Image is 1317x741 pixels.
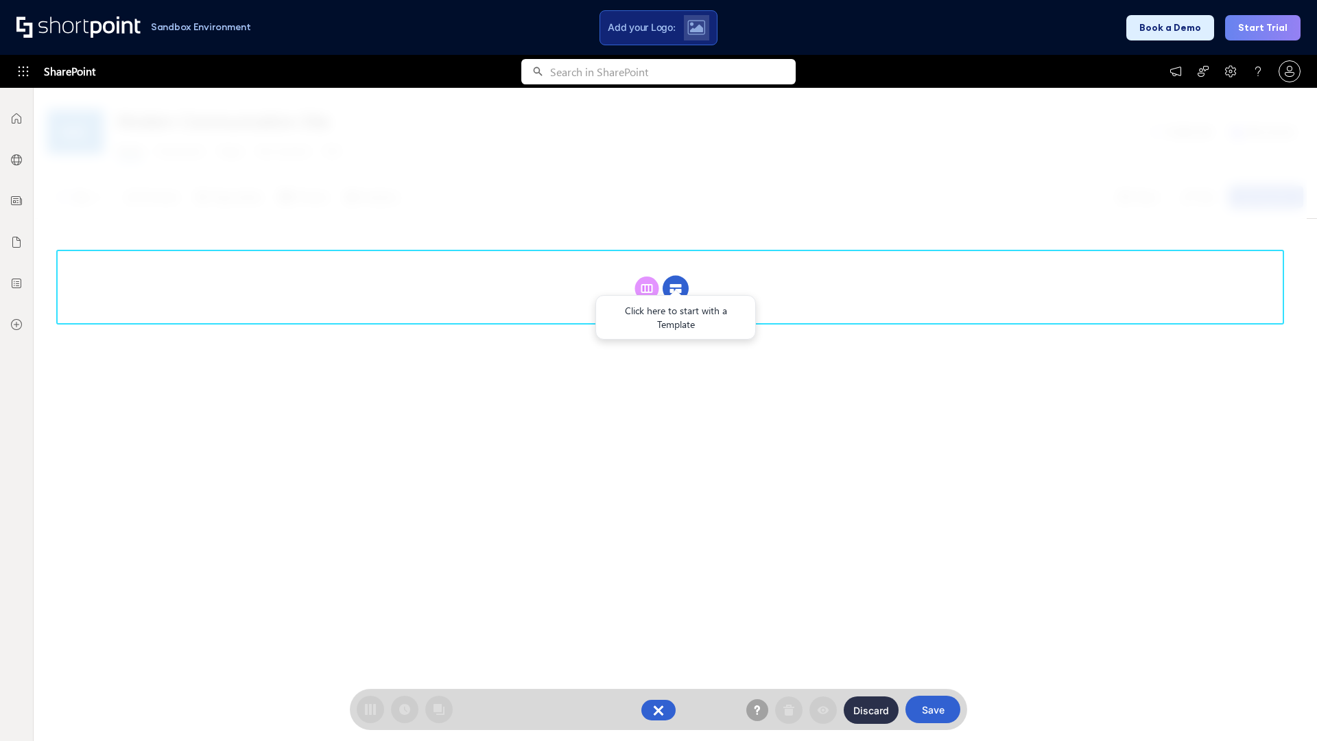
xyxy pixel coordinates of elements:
[687,20,705,35] img: Upload logo
[608,21,675,34] span: Add your Logo:
[1225,15,1301,40] button: Start Trial
[1126,15,1214,40] button: Book a Demo
[151,23,251,31] h1: Sandbox Environment
[1070,582,1317,741] iframe: Chat Widget
[905,696,960,723] button: Save
[44,55,95,88] span: SharePoint
[550,59,796,84] input: Search in SharePoint
[844,696,899,724] button: Discard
